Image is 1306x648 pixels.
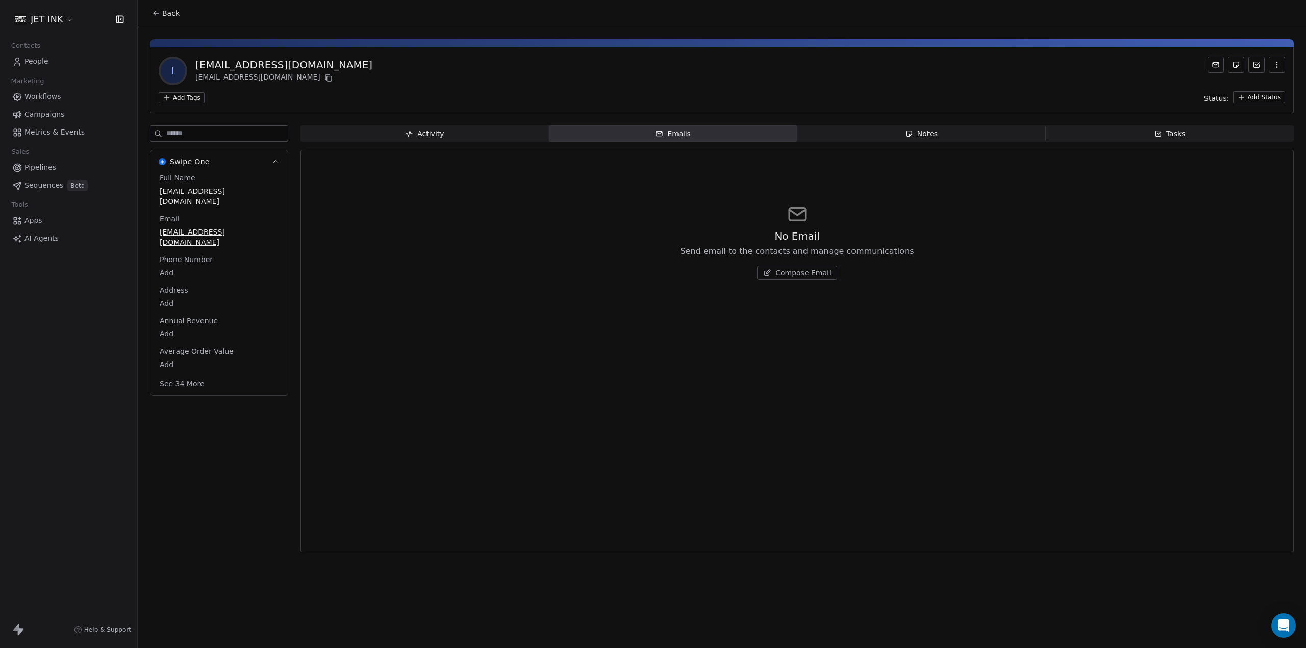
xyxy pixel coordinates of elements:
[158,254,215,265] span: Phone Number
[160,359,279,370] span: Add
[158,346,236,356] span: Average Order Value
[774,229,819,243] span: No Email
[161,59,185,83] span: i
[170,157,210,167] span: Swipe One
[8,53,129,70] a: People
[1233,91,1285,103] button: Add Status
[162,8,180,18] span: Back
[158,173,197,183] span: Full Name
[160,227,279,247] span: [EMAIL_ADDRESS][DOMAIN_NAME]
[150,173,288,395] div: Swipe OneSwipe One
[31,13,63,26] span: JET INK
[24,56,48,67] span: People
[8,159,129,176] a: Pipelines
[1154,128,1186,139] div: Tasks
[24,180,63,191] span: Sequences
[195,72,372,84] div: [EMAIL_ADDRESS][DOMAIN_NAME]
[8,230,129,247] a: AI Agents
[12,11,76,28] button: JET INK
[8,177,129,194] a: SequencesBeta
[160,268,279,278] span: Add
[24,162,56,173] span: Pipelines
[158,316,220,326] span: Annual Revenue
[7,197,32,213] span: Tools
[67,180,88,191] span: Beta
[74,626,131,634] a: Help & Support
[150,150,288,173] button: Swipe OneSwipe One
[775,268,831,278] span: Compose Email
[8,88,129,105] a: Workflows
[1204,93,1229,103] span: Status:
[405,128,444,139] div: Activity
[757,266,837,280] button: Compose Email
[160,298,279,308] span: Add
[146,4,186,22] button: Back
[24,215,42,226] span: Apps
[7,144,34,160] span: Sales
[7,73,48,89] span: Marketing
[24,91,61,102] span: Workflows
[159,158,166,165] img: Swipe One
[159,92,205,103] button: Add Tags
[160,186,279,206] span: [EMAIL_ADDRESS][DOMAIN_NAME]
[24,109,64,120] span: Campaigns
[160,329,279,339] span: Add
[154,375,211,393] button: See 34 More
[8,106,129,123] a: Campaigns
[84,626,131,634] span: Help & Support
[24,233,59,244] span: AI Agents
[8,124,129,141] a: Metrics & Events
[7,38,45,54] span: Contacts
[8,212,129,229] a: Apps
[24,127,85,138] span: Metrics & Events
[195,58,372,72] div: [EMAIL_ADDRESS][DOMAIN_NAME]
[680,245,914,257] span: Send email to the contacts and manage communications
[158,214,182,224] span: Email
[905,128,938,139] div: Notes
[158,285,190,295] span: Address
[14,13,27,25] img: JET%20INK%20Metal.png
[1271,613,1296,638] div: Open Intercom Messenger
